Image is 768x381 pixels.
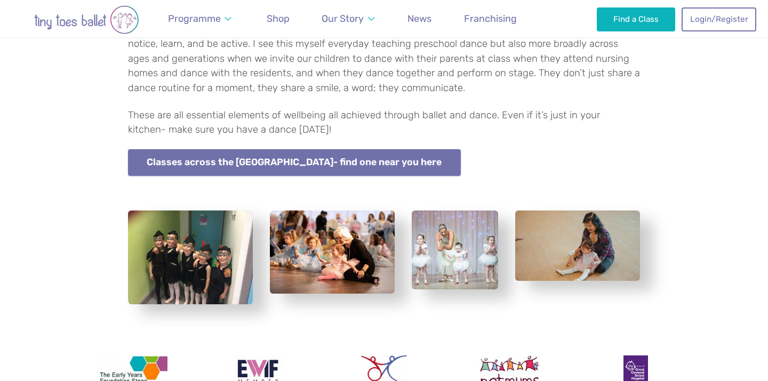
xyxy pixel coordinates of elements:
a: View full-size image [515,210,640,280]
span: News [407,13,431,24]
a: News [403,7,436,31]
a: Shop [262,7,294,31]
span: Programme [168,13,221,24]
a: View full-size image [270,210,395,294]
span: Shop [267,13,290,24]
img: tiny toes ballet [12,5,161,34]
a: Programme [163,7,237,31]
a: Login/Register [682,7,756,31]
a: Find a Class [597,7,675,31]
span: Our Story [322,13,364,24]
a: Franchising [459,7,522,31]
a: Classes across the [GEOGRAPHIC_DATA]- find one near you here [128,149,461,176]
a: View full-size image [128,210,253,304]
a: View full-size image [412,210,498,289]
p: I agree with [PERSON_NAME] that dance is “The perfect wellbeing tool”. Dance allows us all to con... [128,22,640,96]
a: Our Story [317,7,380,31]
span: Franchising [464,13,517,24]
p: These are all essential elements of wellbeing all achieved through ballet and dance. Even if it’s... [128,108,640,137]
